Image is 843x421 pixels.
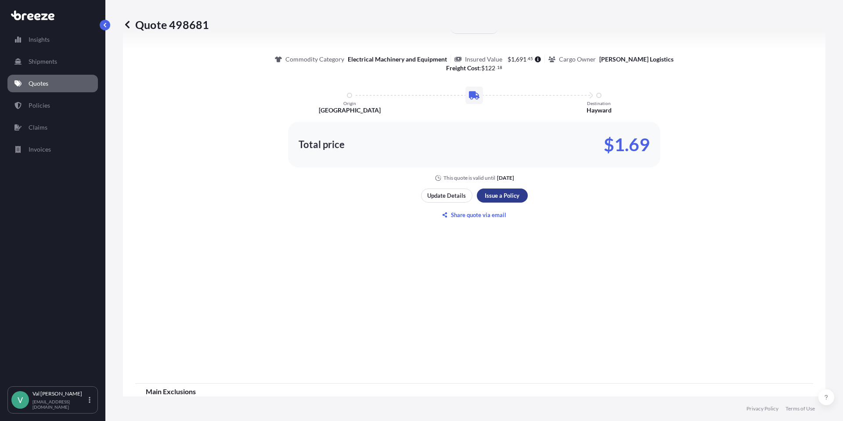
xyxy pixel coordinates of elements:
[515,56,516,62] span: ,
[29,79,48,88] p: Quotes
[465,55,502,64] p: Insured Value
[7,141,98,158] a: Invoices
[587,101,611,106] p: Destination
[587,106,612,115] p: Hayward
[604,138,650,152] p: $1.69
[481,65,485,71] span: $
[343,101,356,106] p: Origin
[29,57,57,66] p: Shipments
[427,191,466,200] p: Update Details
[446,64,502,73] p: :
[29,123,47,132] p: Claims
[146,387,803,396] span: Main Exclusions
[528,57,533,60] span: 45
[508,56,511,62] span: $
[7,97,98,114] a: Policies
[451,210,506,219] p: Share quote via email
[599,55,674,64] p: [PERSON_NAME] Logistics
[18,396,23,404] span: V
[485,191,519,200] p: Issue a Policy
[7,75,98,92] a: Quotes
[496,66,497,69] span: .
[29,35,50,44] p: Insights
[7,31,98,48] a: Insights
[348,55,447,64] p: Electrical Machinery and Equipment
[32,390,87,397] p: Val [PERSON_NAME]
[497,174,514,181] p: [DATE]
[7,119,98,136] a: Claims
[443,174,495,181] p: This quote is valid until
[446,64,479,72] b: Freight Cost
[527,57,528,60] span: .
[7,53,98,70] a: Shipments
[559,55,596,64] p: Cargo Owner
[421,208,528,222] button: Share quote via email
[146,387,803,405] div: Main Exclusions
[32,399,87,410] p: [EMAIL_ADDRESS][DOMAIN_NAME]
[785,405,815,412] a: Terms of Use
[477,189,528,203] button: Issue a Policy
[29,101,50,110] p: Policies
[511,56,515,62] span: 1
[746,405,778,412] a: Privacy Policy
[285,55,344,64] p: Commodity Category
[319,106,381,115] p: [GEOGRAPHIC_DATA]
[516,56,526,62] span: 691
[123,18,209,32] p: Quote 498681
[485,65,495,71] span: 122
[421,189,472,203] button: Update Details
[29,145,51,154] p: Invoices
[299,140,345,149] p: Total price
[497,66,502,69] span: 18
